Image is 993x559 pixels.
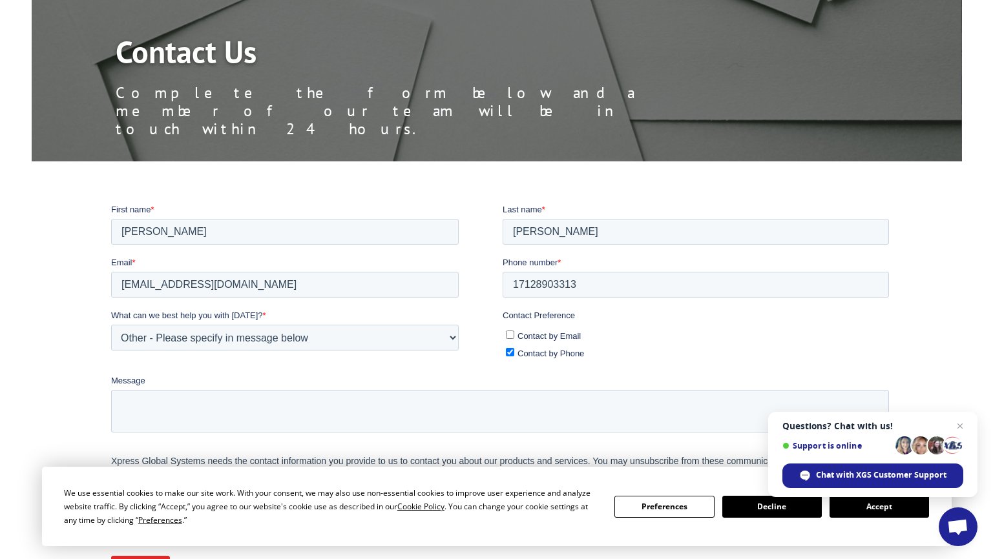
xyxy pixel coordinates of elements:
span: Close chat [952,418,968,434]
h1: Contact Us [116,36,697,74]
p: Complete the form below and a member of our team will be in touch within 24 hours. [116,84,697,138]
span: Preferences [138,514,182,525]
button: Accept [830,496,929,518]
span: Support is online [782,441,891,451]
div: Chat with XGS Customer Support [782,463,963,488]
span: Chat with XGS Customer Support [816,469,946,481]
div: We use essential cookies to make our site work. With your consent, we may also use non-essential ... [64,486,599,527]
span: Cookie Policy [397,501,444,512]
div: Cookie Consent Prompt [42,467,952,546]
button: Preferences [614,496,714,518]
span: Questions? Chat with us! [782,421,963,431]
button: Decline [722,496,822,518]
div: Open chat [939,507,977,546]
